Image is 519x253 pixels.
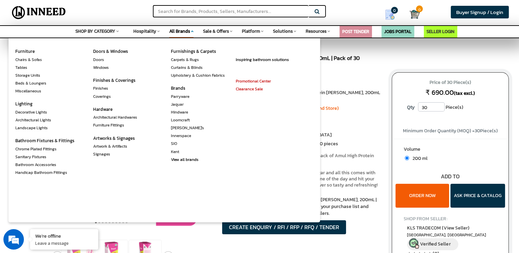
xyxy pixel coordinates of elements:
[286,132,381,138] li: [GEOGRAPHIC_DATA]
[101,219,104,226] button: 3
[98,219,101,226] button: 2
[409,238,419,249] img: inneed-verified-seller-icon.png
[242,28,260,34] span: Platform
[111,219,115,226] button: 6
[169,28,190,34] span: All Brands
[125,219,128,226] button: 10
[115,219,118,226] button: 7
[420,240,450,248] span: Verified Seller
[451,6,509,18] a: Buyer Signup / Login
[169,35,193,39] div: Space
[409,155,428,162] span: 200 ml
[407,224,469,232] span: KLS TRADECOM
[286,123,381,130] li: Rose
[75,28,115,34] span: SHOP BY CATEGORY
[108,219,111,226] button: 5
[286,114,381,121] li: 200ml
[376,7,409,23] a: my Quotes 0
[121,219,125,226] button: 9
[404,102,418,113] label: Qty
[416,5,423,12] span: 0
[384,28,412,35] a: JOBS PORTAL
[385,10,395,20] img: Show My Quotes
[391,7,398,14] span: 0
[306,28,327,34] span: Resources
[407,232,493,238] span: East Delhi
[392,173,508,180] div: ADD TO
[403,127,498,134] span: Minimum Order Quantity (MOQ) = Piece(s)
[94,219,98,226] button: 1
[104,219,108,226] button: 4
[286,140,381,147] li: 1 Box contains 30 pieces
[395,184,449,208] button: ORDER NOW
[153,5,308,17] input: Search for Brands, Products, Sellers, Manufacturers...
[407,224,493,250] a: KLS TRADECOM (View Seller) [GEOGRAPHIC_DATA], [GEOGRAPHIC_DATA] Verified Seller
[404,146,497,154] label: Volume
[399,77,502,88] span: Price of 30 Piece(s)
[409,9,420,19] img: Cart
[409,7,415,22] a: Cart 0
[9,4,69,21] img: Inneed.Market
[454,90,475,97] span: (tax excl.)
[222,220,346,234] button: CREATE ENQUIRY / RFI / RFP / RFQ / TENDER
[342,28,369,35] a: POST TENDER
[475,127,480,134] span: 30
[426,87,454,98] span: ₹ 690.00
[404,216,497,221] h4: SHOP FROM SELLER:
[35,233,93,239] div: We're offline
[446,102,463,113] span: Piece(s)
[456,8,503,16] span: Buyer Signup / Login
[427,28,455,35] a: SELLER LOGIN
[118,219,121,226] button: 8
[203,28,229,34] span: Sale & Offers
[273,28,293,34] span: Solutions
[286,89,381,103] li: Amul High Protein [PERSON_NAME], 200mL | Pack of 30
[450,184,505,208] button: ASK PRICE & CATALOG
[133,28,156,34] span: Hospitality
[35,240,93,246] p: Leave a message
